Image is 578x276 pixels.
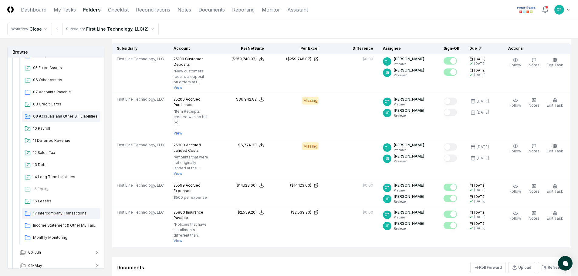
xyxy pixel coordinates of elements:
[538,262,566,273] button: Refresh
[33,174,97,180] span: 14 Long Term Liabilities
[33,186,97,192] span: 15 Equity
[508,262,535,273] button: Upload
[394,68,424,73] p: [PERSON_NAME]
[470,262,506,273] button: Roll Forward
[232,6,255,13] a: Reporting
[117,142,164,148] span: First Line Technology, LLC
[174,183,185,188] span: 25599
[477,144,489,150] div: [DATE]
[269,43,323,54] th: Per Excel
[474,221,485,226] span: [DATE]
[509,216,521,221] span: Follow
[394,215,424,220] p: Preparer
[503,46,566,51] div: Actions
[7,6,14,13] img: Logo
[22,123,100,134] a: 10 Payroll
[394,148,424,152] p: Preparer
[235,183,257,188] div: ($14,123.60)
[177,6,191,13] a: Notes
[385,111,389,115] span: JE
[529,149,539,153] span: Notes
[136,6,170,13] a: Reconciliations
[547,63,563,67] span: Edit Task
[28,250,41,255] span: 06-Jun
[394,210,424,215] p: [PERSON_NAME]
[33,126,97,131] span: 10 Payroll
[274,56,319,62] a: ($259,748.07)
[474,226,485,231] div: [DATE]
[236,97,257,102] div: $36,942.82
[474,215,485,219] div: [DATE]
[508,210,522,222] button: Follow
[394,102,424,107] p: Preparer
[508,56,522,69] button: Follow
[33,65,97,71] span: 05 Fixed Assets
[394,113,424,118] p: Reviewer
[117,183,164,188] span: First Line Technology, LLC
[238,142,264,148] button: $6,774.33
[474,68,485,73] span: [DATE]
[236,97,264,102] button: $36,942.82
[557,7,562,12] span: CT
[394,226,424,231] p: Reviewer
[444,184,457,191] button: Mark complete
[474,195,485,199] span: [DATE]
[33,138,97,143] span: 11 Deferred Revenue
[444,155,457,162] button: Mark complete
[474,57,485,62] span: [DATE]
[527,56,541,69] button: Notes
[529,103,539,108] span: Notes
[547,216,563,221] span: Edit Task
[174,143,201,153] span: Accrued Landed Costs
[509,189,521,194] span: Follow
[8,46,104,58] h3: Browse
[474,73,485,77] div: [DATE]
[174,222,209,238] p: "Policies that have installments different than...
[385,70,389,75] span: JE
[508,142,522,155] button: Follow
[394,221,424,226] p: [PERSON_NAME]
[547,189,563,194] span: Edit Task
[394,108,424,113] p: [PERSON_NAME]
[444,222,457,229] button: Mark complete
[198,6,225,13] a: Documents
[363,183,373,188] div: $0.00
[469,46,494,51] div: Due
[558,256,573,271] button: atlas-launcher
[378,43,439,54] th: Assignee
[174,210,203,220] span: Insurance Payable
[394,154,424,159] p: [PERSON_NAME]
[235,183,264,188] button: ($14,123.60)
[444,68,457,76] button: Mark complete
[274,183,319,188] a: ($14,123.60)
[529,189,539,194] span: Notes
[174,183,201,193] span: Accrued Expenses
[444,195,457,202] button: Mark complete
[527,183,541,195] button: Notes
[33,114,97,119] span: 09 Accruals and Other ST Liabilities
[394,142,424,148] p: [PERSON_NAME]
[22,172,100,183] a: 14 Long Term Liabilities
[174,97,201,107] span: Accrued Purchases
[22,99,100,110] a: 08 Credit Cards
[22,160,100,171] a: 13 Debt
[546,210,564,222] button: Edit Task
[22,148,100,158] a: 12 Sales Tax
[238,142,257,148] div: $6,774.33
[117,210,164,215] span: First Line Technology, LLC
[174,46,209,51] div: Account
[236,210,257,215] div: ($2,539.20)
[33,89,97,95] span: 07 Accounts Payable
[7,23,159,35] nav: breadcrumb
[546,183,564,195] button: Edit Task
[385,212,390,217] span: CT
[474,188,485,192] div: [DATE]
[11,26,28,32] div: Workflow
[33,77,97,83] span: 06 Other Assets
[22,208,100,219] a: 17 Intercompany Transactions
[15,259,105,272] button: 05-May
[323,43,378,54] th: Difference
[527,210,541,222] button: Notes
[117,56,164,62] span: First Line Technology, LLC
[302,142,319,150] div: Missing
